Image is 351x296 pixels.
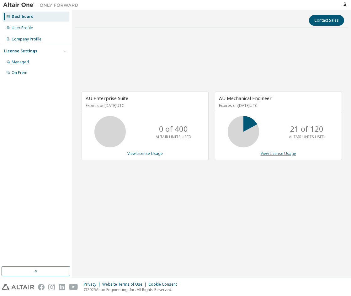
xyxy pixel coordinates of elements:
div: Website Terms of Use [102,282,148,287]
span: AU Enterprise Suite [86,95,128,101]
div: Dashboard [12,14,34,19]
div: User Profile [12,25,33,30]
span: AU Mechanical Engineer [219,95,272,101]
div: Cookie Consent [148,282,181,287]
img: Altair One [3,2,82,8]
div: Managed [12,60,29,65]
img: instagram.svg [48,284,55,290]
p: ALTAIR UNITS USED [289,134,325,140]
div: License Settings [4,49,37,54]
p: Expires on [DATE] UTC [219,103,336,108]
img: altair_logo.svg [2,284,34,290]
p: Expires on [DATE] UTC [86,103,203,108]
a: View License Usage [127,151,163,156]
a: View License Usage [261,151,296,156]
img: linkedin.svg [59,284,65,290]
p: © 2025 Altair Engineering, Inc. All Rights Reserved. [84,287,181,292]
p: ALTAIR UNITS USED [156,134,191,140]
div: On Prem [12,70,27,75]
p: 0 of 400 [159,124,188,134]
button: Contact Sales [309,15,344,26]
div: Privacy [84,282,102,287]
img: facebook.svg [38,284,45,290]
img: youtube.svg [69,284,78,290]
p: 21 of 120 [290,124,323,134]
div: Company Profile [12,37,41,42]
